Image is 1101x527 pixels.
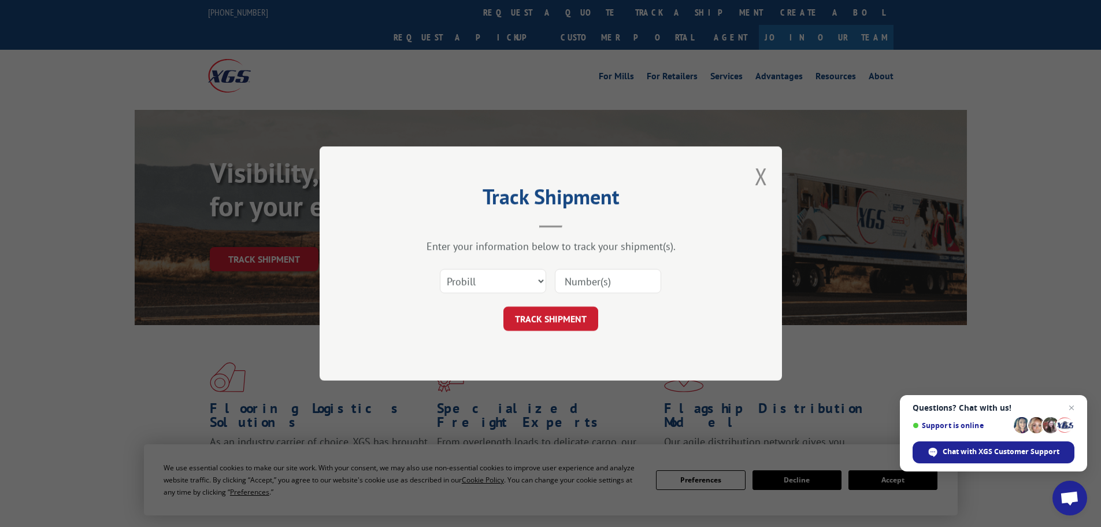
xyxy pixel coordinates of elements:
[1052,481,1087,515] div: Open chat
[555,269,661,293] input: Number(s)
[503,307,598,331] button: TRACK SHIPMENT
[755,161,768,191] button: Close modal
[913,403,1074,412] span: Questions? Chat with us!
[377,189,724,211] h2: Track Shipment
[377,239,724,253] div: Enter your information below to track your shipment(s).
[1065,401,1078,415] span: Close chat
[913,441,1074,463] div: Chat with XGS Customer Support
[913,421,1010,430] span: Support is online
[943,447,1059,457] span: Chat with XGS Customer Support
